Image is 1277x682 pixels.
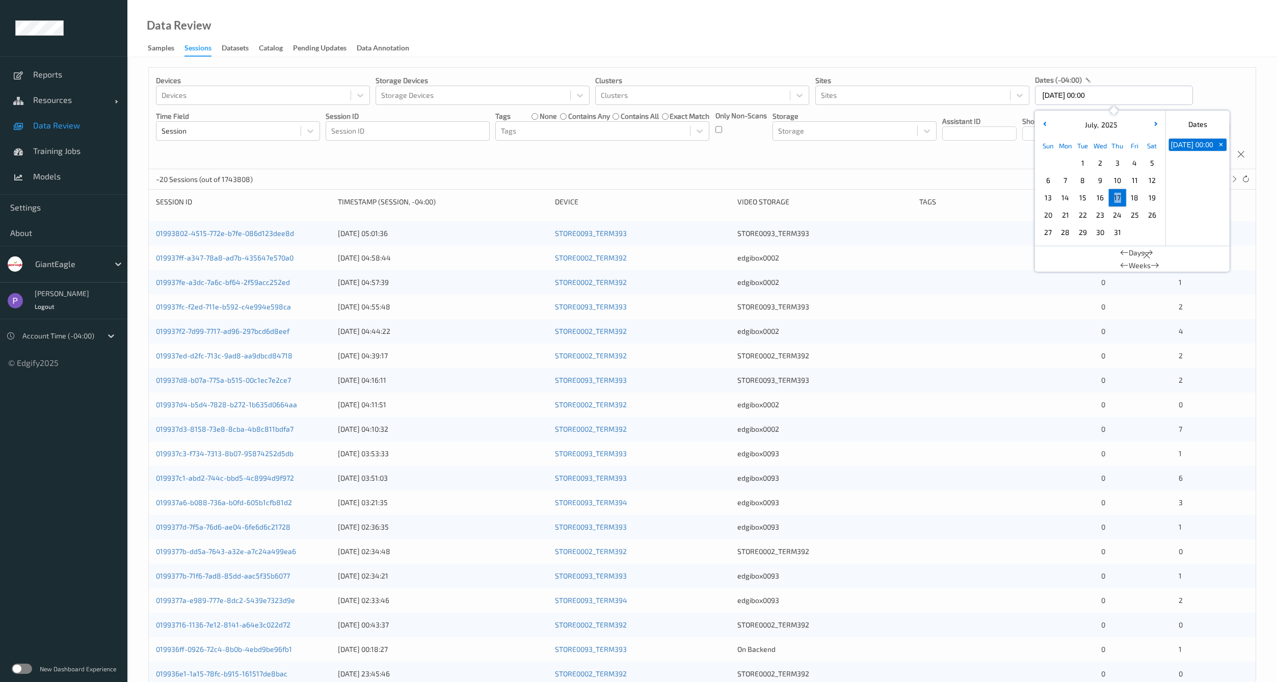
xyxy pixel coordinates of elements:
[1109,172,1126,189] div: Choose Thursday July 10 of 2025
[568,111,610,121] label: contains any
[737,326,912,336] div: edgibox0002
[1040,206,1057,224] div: Choose Sunday July 20 of 2025
[156,596,295,605] a: 0199377a-e989-777e-8dc2-5439e7323d9e
[737,644,912,654] div: On Backend
[555,571,627,580] a: STORE0093_TERM393
[595,75,809,86] p: Clusters
[156,376,291,384] a: 019937d8-b07a-775a-b515-00c1ec7e2ce7
[1101,596,1105,605] span: 0
[1109,206,1126,224] div: Choose Thursday July 24 of 2025
[1179,596,1183,605] span: 2
[715,111,767,121] p: Only Non-Scans
[1128,191,1142,205] span: 18
[1041,208,1055,222] span: 20
[1093,208,1107,222] span: 23
[1058,208,1073,222] span: 21
[1101,474,1105,482] span: 0
[338,546,548,557] div: [DATE] 02:34:48
[1101,351,1105,360] span: 0
[942,116,1017,126] p: Assistant ID
[1040,154,1057,172] div: Choose Sunday June 29 of 2025
[156,400,297,409] a: 019937d4-b5d4-7828-b272-1b635d0664aa
[156,75,370,86] p: Devices
[1126,154,1143,172] div: Choose Friday July 04 of 2025
[1179,498,1183,507] span: 3
[1076,191,1090,205] span: 15
[156,197,331,207] div: Session ID
[293,43,347,56] div: Pending Updates
[1145,191,1159,205] span: 19
[1145,156,1159,170] span: 5
[1101,571,1105,580] span: 0
[326,111,490,121] p: Session ID
[1129,248,1145,258] span: Days
[1035,75,1082,85] p: dates (-04:00)
[156,449,294,458] a: 019937c3-f734-7313-8b07-95874252d5db
[737,497,912,508] div: edgibox0093
[555,522,627,531] a: STORE0093_TERM393
[1092,224,1109,241] div: Choose Wednesday July 30 of 2025
[1179,522,1182,531] span: 1
[1109,224,1126,241] div: Choose Thursday July 31 of 2025
[148,43,174,56] div: Samples
[1093,156,1107,170] span: 2
[147,20,211,31] div: Data Review
[1101,327,1105,335] span: 0
[1143,206,1161,224] div: Choose Saturday July 26 of 2025
[156,547,296,556] a: 0199377b-dd5a-7643-a32e-a7c24a499ea6
[1145,208,1159,222] span: 26
[1041,173,1055,188] span: 6
[1058,225,1073,240] span: 28
[1092,137,1109,154] div: Wed
[357,41,419,56] a: Data Annotation
[1076,156,1090,170] span: 1
[156,302,291,311] a: 019937fc-f2ed-711e-b592-c4e994e598ca
[555,425,627,433] a: STORE0002_TERM392
[338,326,548,336] div: [DATE] 04:44:22
[1179,376,1183,384] span: 2
[376,75,590,86] p: Storage Devices
[357,43,409,56] div: Data Annotation
[1076,173,1090,188] span: 8
[1179,400,1183,409] span: 0
[1169,139,1215,151] button: [DATE] 00:00
[1074,137,1092,154] div: Tue
[1074,172,1092,189] div: Choose Tuesday July 08 of 2025
[737,620,912,630] div: STORE0002_TERM392
[338,228,548,239] div: [DATE] 05:01:36
[1143,172,1161,189] div: Choose Saturday July 12 of 2025
[1179,425,1182,433] span: 7
[773,111,937,121] p: Storage
[1074,189,1092,206] div: Choose Tuesday July 15 of 2025
[156,498,292,507] a: 019937a6-b088-736a-b0fd-605b1cfb81d2
[555,449,627,458] a: STORE0093_TERM393
[338,644,548,654] div: [DATE] 00:18:27
[338,302,548,312] div: [DATE] 04:55:48
[1076,225,1090,240] span: 29
[1215,140,1226,150] span: +
[555,376,627,384] a: STORE0093_TERM393
[1092,154,1109,172] div: Choose Wednesday July 02 of 2025
[1179,449,1182,458] span: 1
[737,228,912,239] div: STORE0093_TERM393
[338,595,548,606] div: [DATE] 02:33:46
[555,620,627,629] a: STORE0002_TERM392
[1179,645,1182,653] span: 1
[621,111,659,121] label: contains all
[1101,522,1105,531] span: 0
[737,197,912,207] div: Video Storage
[1101,302,1105,311] span: 0
[1099,120,1118,129] span: 2025
[1058,191,1073,205] span: 14
[338,571,548,581] div: [DATE] 02:34:21
[1082,120,1118,130] div: ,
[1179,302,1183,311] span: 2
[1057,137,1074,154] div: Mon
[1074,206,1092,224] div: Choose Tuesday July 22 of 2025
[1143,189,1161,206] div: Choose Saturday July 19 of 2025
[1179,474,1183,482] span: 6
[1041,191,1055,205] span: 13
[737,669,912,679] div: STORE0002_TERM392
[156,351,292,360] a: 019937ed-d2fc-713c-9ad8-aa9dbcd84718
[1179,327,1183,335] span: 4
